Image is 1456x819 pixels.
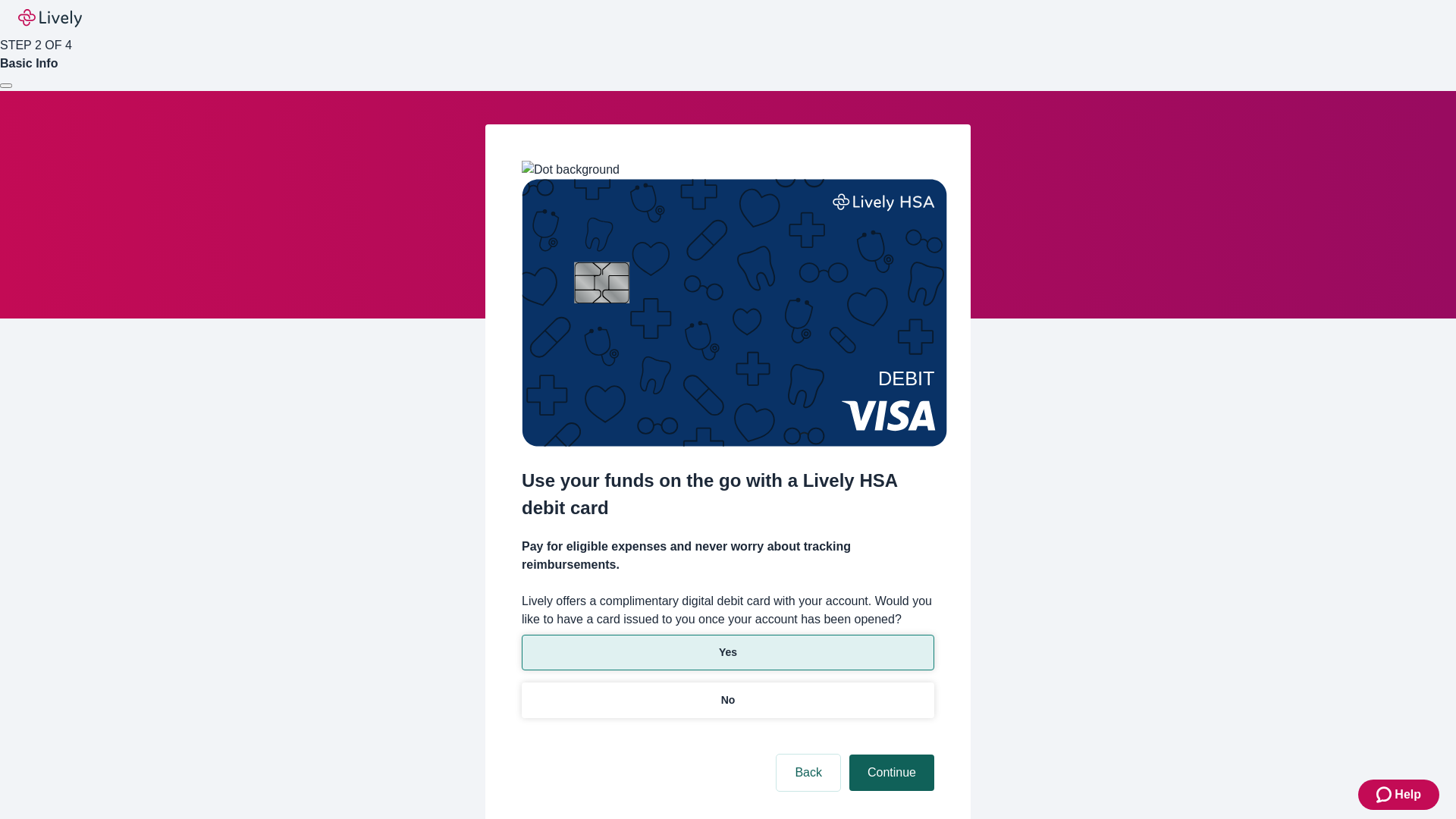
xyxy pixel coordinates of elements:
[719,645,737,661] p: Yes
[522,635,934,670] button: Yes
[522,179,947,447] img: Debit card
[721,692,736,708] p: No
[18,9,82,27] img: Lively
[1358,780,1439,810] button: Zendesk support iconHelp
[522,592,934,629] label: Lively offers a complimentary digital debit card with your account. Would you like to have a card...
[522,538,934,574] h4: Pay for eligible expenses and never worry about tracking reimbursements.
[522,467,934,522] h2: Use your funds on the go with a Lively HSA debit card
[1376,786,1395,804] svg: Zendesk support icon
[849,755,934,791] button: Continue
[522,682,934,718] button: No
[522,161,620,179] img: Dot background
[777,755,840,791] button: Back
[1395,786,1421,804] span: Help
